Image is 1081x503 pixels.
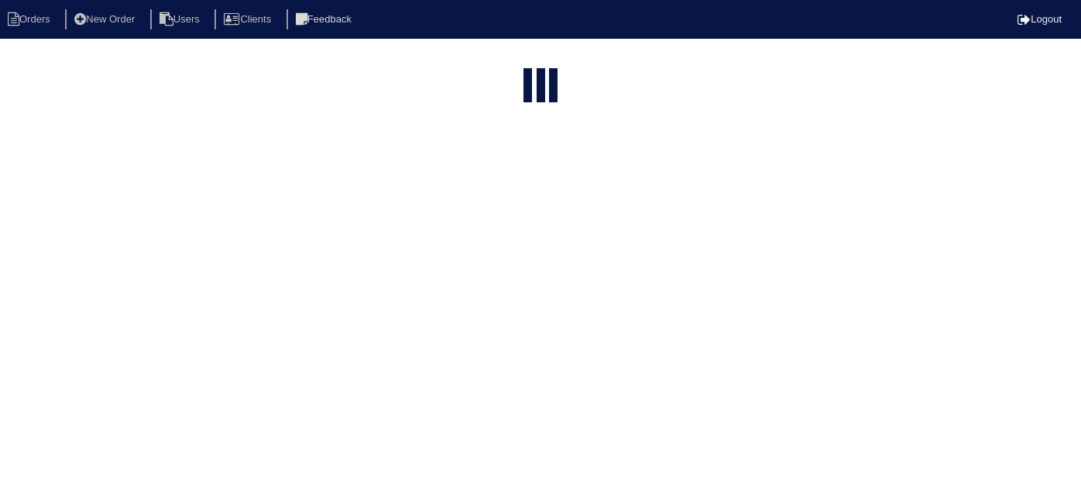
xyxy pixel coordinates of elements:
[1018,13,1062,25] a: Logout
[65,9,147,30] li: New Order
[287,9,364,30] li: Feedback
[214,9,283,30] li: Clients
[150,9,212,30] li: Users
[214,13,283,25] a: Clients
[150,13,212,25] a: Users
[537,68,545,105] div: loading...
[65,13,147,25] a: New Order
